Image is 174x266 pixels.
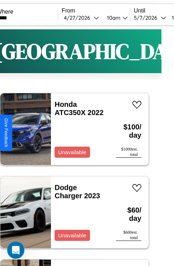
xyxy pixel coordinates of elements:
div: 5 / 7 / 2026 [134,14,161,21]
p: Unavailable [58,231,86,240]
a: Dodge Charger 2023 [55,184,100,200]
div: Give Feedback [4,118,9,147]
div: $ 600 est. total [116,230,141,241]
button: 4/27/2026 [62,14,101,22]
div: $ 1000 est. total [116,147,141,158]
a: Honda ATC350X 2022 [55,100,103,117]
h3: $ 100 / day [116,116,141,147]
div: 4 / 27 / 2026 [64,14,94,21]
h3: $ 60 / day [116,199,141,230]
button: 10am [101,14,130,22]
label: From [62,8,130,14]
p: Unavailable [58,147,86,157]
iframe: Intercom live chat [7,242,24,259]
div: 10am [103,14,122,21]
